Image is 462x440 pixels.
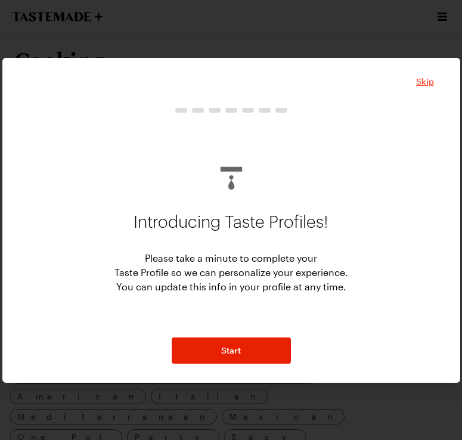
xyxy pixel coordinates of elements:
button: NextStepButton [172,337,291,364]
span: Skip [416,76,434,88]
p: Introducing Taste Profiles! [134,203,328,241]
button: Close [416,76,434,88]
span: Start [221,345,241,357]
p: Please take a minute to complete your Taste Profile so we can personalize your experience. You ca... [114,251,348,294]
